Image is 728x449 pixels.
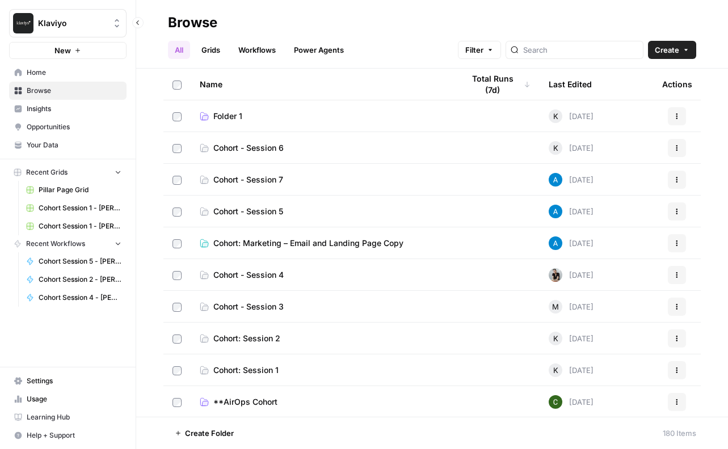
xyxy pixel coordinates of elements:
span: K [553,333,558,344]
div: Last Edited [549,69,592,100]
span: Cohort: Marketing – Email and Landing Page Copy [213,238,403,249]
span: **AirOps Cohort [213,396,277,408]
a: Usage [9,390,127,408]
div: Browse [168,14,217,32]
span: M [552,301,559,312]
button: Workspace: Klaviyo [9,9,127,37]
span: Cohort Session 5 - [PERSON_NAME] subject lines/CTAs [39,256,121,266]
a: Cohort - Session 3 [200,301,445,312]
img: o3cqybgnmipr355j8nz4zpq1mc6x [549,236,562,250]
span: New [54,45,71,56]
span: Cohort - Session 7 [213,174,283,185]
div: Name [200,69,445,100]
span: Cohort: Session 1 [213,365,279,376]
div: 180 Items [663,427,696,439]
a: **AirOps Cohort [200,396,445,408]
span: Cohort Session 2 - [PERSON_NAME] brand FAQs [39,274,121,285]
a: Your Data [9,136,127,154]
span: Cohort Session 1 - [PERSON_NAME] blog metadescription Grid (1) [39,221,121,231]
input: Search [523,44,638,56]
span: Cohort Session 1 - [PERSON_NAME] blog metadescription Grid [39,203,121,213]
div: [DATE] [549,205,594,218]
img: qq1exqcea0wapzto7wd7elbwtl3p [549,268,562,282]
a: Cohort: Session 1 [200,365,445,376]
span: Klaviyo [38,18,107,29]
button: Filter [458,41,501,59]
span: Cohort: Session 2 [213,333,280,344]
img: o3cqybgnmipr355j8nz4zpq1mc6x [549,205,562,218]
button: Recent Grids [9,164,127,181]
span: Help + Support [27,430,121,440]
span: Recent Grids [26,167,68,177]
a: Home [9,63,127,82]
a: Workflows [232,41,283,59]
button: Help + Support [9,426,127,444]
div: [DATE] [549,236,594,250]
button: Create [648,41,696,59]
span: Recent Workflows [26,239,85,249]
span: Pillar Page Grid [39,185,121,195]
span: Cohort - Session 3 [213,301,284,312]
span: Browse [27,86,121,96]
span: K [553,365,558,376]
a: Cohort: Session 2 [200,333,445,344]
div: [DATE] [549,300,594,314]
div: [DATE] [549,395,594,409]
span: Usage [27,394,121,404]
span: K [553,111,558,122]
button: New [9,42,127,59]
a: Cohort - Session 5 [200,206,445,217]
span: Opportunities [27,122,121,132]
span: Settings [27,376,121,386]
div: [DATE] [549,332,594,345]
img: o3cqybgnmipr355j8nz4zpq1mc6x [549,173,562,187]
a: Cohort Session 1 - [PERSON_NAME] blog metadescription Grid (1) [21,217,127,235]
a: Cohort: Marketing – Email and Landing Page Copy [200,238,445,249]
span: Create Folder [185,427,234,439]
div: [DATE] [549,109,594,123]
span: Learning Hub [27,412,121,422]
a: Power Agents [287,41,351,59]
span: Insights [27,104,121,114]
a: Browse [9,82,127,100]
a: Cohort Session 1 - [PERSON_NAME] blog metadescription Grid [21,199,127,217]
a: Cohort - Session 7 [200,174,445,185]
div: [DATE] [549,141,594,155]
span: Cohort - Session 6 [213,142,284,154]
a: All [168,41,190,59]
span: Cohort - Session 5 [213,206,283,217]
span: Your Data [27,140,121,150]
a: Cohort Session 2 - [PERSON_NAME] brand FAQs [21,270,127,289]
a: Cohort - Session 6 [200,142,445,154]
div: [DATE] [549,268,594,282]
span: K [553,142,558,154]
a: Cohort Session 4 - [PERSON_NAME] product marketing insights [21,289,127,307]
a: Grids [195,41,227,59]
button: Create Folder [168,424,241,442]
button: Recent Workflows [9,235,127,252]
div: Total Runs (7d) [464,69,531,100]
a: Cohort - Session 4 [200,269,445,281]
span: Folder 1 [213,111,242,122]
a: Pillar Page Grid [21,181,127,199]
a: Opportunities [9,118,127,136]
img: 14qrvic887bnlg6dzgoj39zarp80 [549,395,562,409]
span: Create [655,44,679,56]
span: Cohort Session 4 - [PERSON_NAME] product marketing insights [39,293,121,303]
div: Actions [662,69,692,100]
img: Klaviyo Logo [13,13,33,33]
a: Insights [9,100,127,118]
a: Settings [9,372,127,390]
a: Learning Hub [9,408,127,426]
div: [DATE] [549,363,594,377]
a: Folder 1 [200,111,445,122]
span: Cohort - Session 4 [213,269,284,281]
span: Home [27,67,121,78]
a: Cohort Session 5 - [PERSON_NAME] subject lines/CTAs [21,252,127,270]
span: Filter [465,44,483,56]
div: [DATE] [549,173,594,187]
